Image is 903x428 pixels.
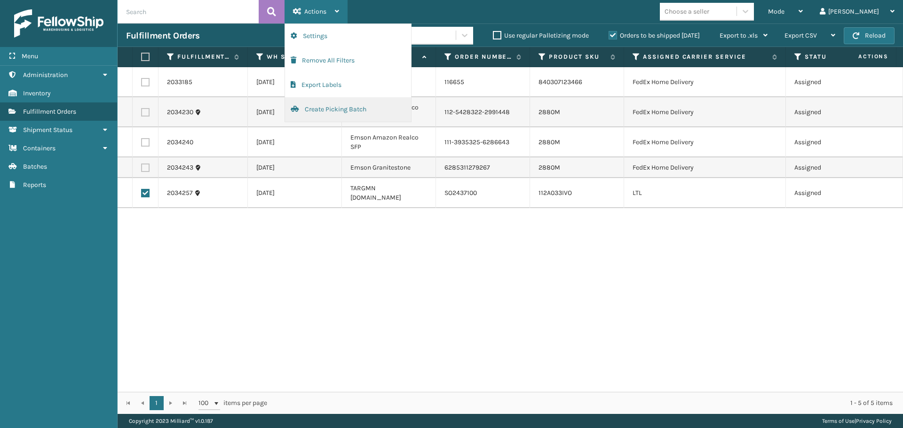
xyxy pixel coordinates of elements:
td: Assigned [786,157,880,178]
a: 2033185 [167,78,192,87]
td: FedEx Home Delivery [624,127,786,157]
td: FedEx Home Delivery [624,157,786,178]
button: Remove All Filters [285,48,411,73]
span: Fulfillment Orders [23,108,76,116]
span: Containers [23,144,55,152]
button: Create Picking Batch [285,97,411,122]
span: Administration [23,71,68,79]
td: [DATE] [248,67,342,97]
td: [DATE] [248,178,342,208]
td: Assigned [786,67,880,97]
label: Status [805,53,862,61]
td: FedEx Home Delivery [624,97,786,127]
td: SO2437100 [436,178,530,208]
label: WH Ship By Date [267,53,324,61]
td: 112-5428322-2991448 [436,97,530,127]
a: 840307123466 [539,78,582,86]
td: [DATE] [248,97,342,127]
td: 111-3935325-6286643 [436,127,530,157]
td: Assigned [786,97,880,127]
a: 2034257 [167,188,193,198]
a: 2034240 [167,138,193,147]
button: Settings [285,24,411,48]
td: Assigned [786,178,880,208]
td: 116655 [436,67,530,97]
span: Reports [23,181,46,189]
h3: Fulfillment Orders [126,30,199,41]
label: Order Number [455,53,512,61]
span: Inventory [23,89,51,97]
a: 2880M [539,108,560,116]
div: 1 - 5 of 5 items [280,398,893,408]
a: 2034230 [167,108,193,117]
td: Assigned [786,127,880,157]
span: Export CSV [784,31,817,39]
div: | [822,414,892,428]
img: logo [14,9,103,38]
a: 1 [150,396,164,410]
td: Emson Amazon Realco SFP [342,127,436,157]
span: Mode [768,8,784,16]
td: LTL [624,178,786,208]
a: 2880M [539,138,560,146]
td: [DATE] [248,157,342,178]
button: Export Labels [285,73,411,97]
p: Copyright 2023 Milliard™ v 1.0.187 [129,414,213,428]
td: FedEx Home Delivery [624,67,786,97]
span: Shipment Status [23,126,72,134]
td: TARGMN [DOMAIN_NAME] [342,178,436,208]
span: items per page [198,396,267,410]
label: Orders to be shipped [DATE] [609,31,700,39]
a: Terms of Use [822,418,855,424]
span: 100 [198,398,213,408]
a: 112A033IVO [539,189,572,197]
label: Use regular Palletizing mode [493,31,589,39]
button: Reload [844,27,895,44]
span: Actions [304,8,326,16]
label: Assigned Carrier Service [643,53,768,61]
a: 2880M [539,163,560,171]
td: [DATE] [248,127,342,157]
span: Menu [22,52,38,60]
span: Export to .xls [720,31,758,39]
label: Fulfillment Order Id [177,53,230,61]
label: Product SKU [549,53,606,61]
a: 2034243 [167,163,193,172]
td: Emson Granitestone [342,157,436,178]
div: Choose a seller [665,7,709,16]
span: Actions [829,49,894,64]
span: Batches [23,163,47,171]
td: 6285311279267 [436,157,530,178]
a: Privacy Policy [856,418,892,424]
